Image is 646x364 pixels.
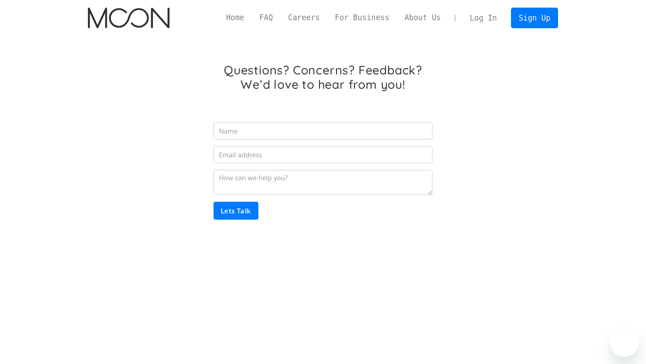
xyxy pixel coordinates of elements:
img: Moon Logo [88,8,169,28]
a: About Us [397,12,449,23]
input: Email address [214,146,432,163]
a: Careers [280,12,327,23]
iframe: Schaltfläche zum Öffnen des Messaging-Fensters [610,328,639,357]
a: For Business [327,12,397,23]
a: FAQ [252,12,280,23]
a: Sign Up [511,8,558,28]
h1: Questions? Concerns? Feedback? We’d love to hear from you! [214,63,432,91]
form: Email Form [214,116,432,220]
input: Name [214,122,432,139]
input: Lets Talk [214,202,258,220]
a: Home [218,12,252,23]
a: home [88,8,169,28]
a: Log In [462,8,504,28]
